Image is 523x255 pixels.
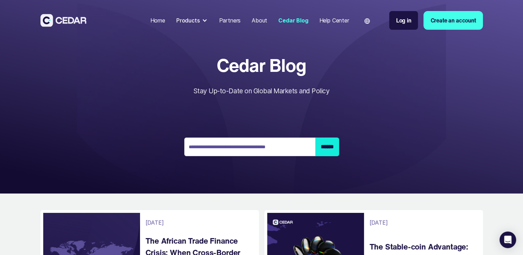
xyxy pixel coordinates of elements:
div: Open Intercom Messenger [499,232,516,248]
div: Products [174,13,211,27]
div: Products [176,16,200,25]
a: Partners [216,13,243,28]
img: world icon [364,18,370,24]
div: Help Center [319,16,349,25]
div: Home [150,16,165,25]
a: Help Center [316,13,352,28]
div: About [252,16,267,25]
span: Stay Up-to-Date on Global Markets and Policy [194,87,329,95]
span: Cedar Blog [194,55,329,75]
a: Cedar Blog [275,13,311,28]
a: Log in [389,11,418,30]
div: [DATE] [370,218,388,227]
div: [DATE] [146,218,164,227]
div: Log in [396,16,411,25]
a: Home [148,13,168,28]
div: Cedar Blog [278,16,308,25]
a: Create an account [423,11,483,30]
div: Partners [219,16,241,25]
a: About [249,13,270,28]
